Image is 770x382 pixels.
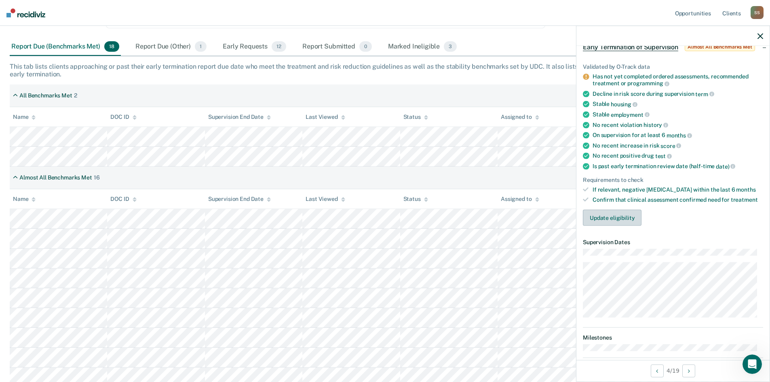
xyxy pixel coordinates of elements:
div: No recent positive drug [593,152,763,160]
div: No recent violation [593,121,763,129]
div: Assigned to [501,196,539,203]
div: Has not yet completed ordered assessments, recommended treatment or programming [593,73,763,87]
div: DOC ID [110,114,136,120]
div: Last Viewed [306,114,345,120]
button: Next Opportunity [682,364,695,377]
div: Report Due (Other) [134,38,208,56]
div: Stable [593,101,763,108]
div: Report Due (Benchmarks Met) [10,38,121,56]
span: test [655,153,672,159]
span: months [736,186,755,193]
div: Supervision End Date [208,196,271,203]
div: 16 [94,174,100,181]
div: No recent increase in risk [593,142,763,149]
span: 0 [359,41,372,52]
div: This tab lists clients approaching or past their early termination report due date who meet the t... [10,63,760,78]
div: Validated by O-Track data [583,63,763,70]
span: 3 [444,41,457,52]
div: All Benchmarks Met [19,92,72,99]
span: history [643,122,668,128]
div: Early Requests [221,38,288,56]
div: Stable [593,111,763,118]
div: S S [751,6,764,19]
span: Almost All Benchmarks Met [685,43,755,51]
span: treatment [731,196,758,203]
span: Early Termination of Supervision [583,43,678,51]
div: Supervision End Date [208,114,271,120]
div: 4 / 19 [576,360,770,381]
div: Status [403,196,428,203]
span: term [695,91,714,97]
div: Assigned to [501,114,539,120]
span: 18 [104,41,119,52]
div: 2 [74,92,77,99]
span: months [667,132,692,139]
div: On supervision for at least 6 [593,132,763,139]
iframe: Intercom live chat [743,355,762,374]
button: Previous Opportunity [651,364,664,377]
div: Marked Ineligible [386,38,459,56]
span: score [660,142,681,149]
img: Recidiviz [6,8,45,17]
div: Requirements to check [583,176,763,183]
div: Name [13,196,36,203]
span: 12 [272,41,286,52]
button: Update eligibility [583,210,641,226]
span: date) [716,163,735,169]
div: If relevant, negative [MEDICAL_DATA] within the last 6 [593,186,763,193]
div: Early Termination of SupervisionAlmost All Benchmarks Met [576,34,770,60]
dt: Supervision Dates [583,239,763,246]
span: employment [611,111,649,118]
div: Last Viewed [306,196,345,203]
div: Is past early termination review date (half-time [593,163,763,170]
div: DOC ID [110,196,136,203]
div: Name [13,114,36,120]
div: Status [403,114,428,120]
div: Decline in risk score during supervision [593,90,763,97]
div: Almost All Benchmarks Met [19,174,92,181]
div: Report Submitted [301,38,373,56]
dt: Milestones [583,334,763,341]
span: 1 [195,41,207,52]
span: housing [611,101,637,108]
div: Confirm that clinical assessment confirmed need for [593,196,763,203]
